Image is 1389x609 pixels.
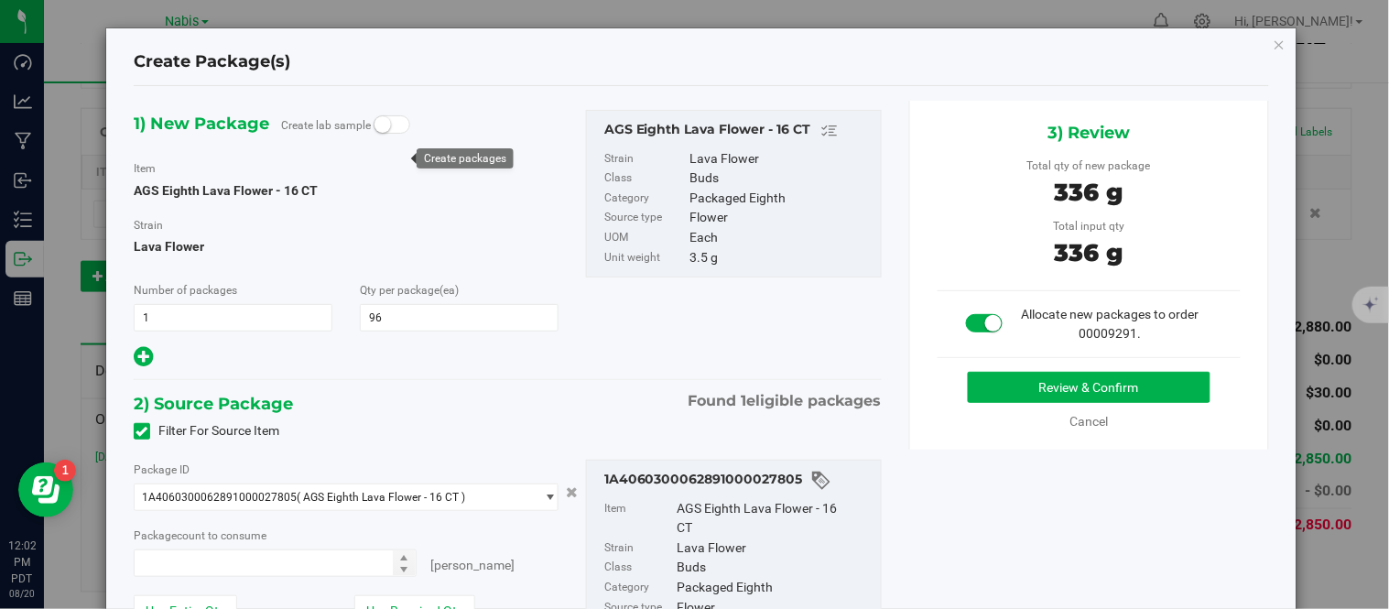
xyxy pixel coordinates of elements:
[968,372,1210,403] button: Review & Confirm
[177,529,205,542] span: count
[134,50,290,74] h4: Create Package(s)
[134,353,153,367] span: Add new output
[677,578,871,598] div: Packaged Eighth
[677,499,871,538] div: AGS Eighth Lava Flower - 16 CT
[134,160,156,177] label: Item
[1047,119,1130,147] span: 3) Review
[690,169,872,189] div: Buds
[604,228,687,248] label: UOM
[1027,159,1151,172] span: Total qty of new package
[134,110,269,137] span: 1) New Package
[604,120,872,142] div: AGS Eighth Lava Flower - 16 CT
[134,284,237,297] span: Number of packages
[689,390,882,412] span: Found eligible packages
[690,208,872,228] div: Flower
[535,484,558,510] span: select
[690,189,872,209] div: Packaged Eighth
[360,284,459,297] span: Qty per package
[297,491,465,504] span: ( AGS Eighth Lava Flower - 16 CT )
[690,149,872,169] div: Lava Flower
[54,460,76,482] iframe: Resource center unread badge
[439,284,459,297] span: (ea)
[604,470,872,492] div: 1A4060300062891000027805
[560,479,583,506] button: Cancel button
[604,208,687,228] label: Source type
[604,578,673,598] label: Category
[134,529,266,542] span: Package to consume
[18,462,73,517] iframe: Resource center
[134,217,163,234] label: Strain
[134,421,279,440] label: Filter For Source Item
[677,558,871,578] div: Buds
[135,305,331,331] input: 1
[134,390,293,418] span: 2) Source Package
[604,499,673,538] label: Item
[134,183,318,198] span: AGS Eighth Lava Flower - 16 CT
[604,248,687,268] label: Unit weight
[1022,307,1199,341] span: Allocate new packages to order 00009291.
[604,169,687,189] label: Class
[142,491,297,504] span: 1A4060300062891000027805
[1055,178,1123,207] span: 336 g
[1055,238,1123,267] span: 336 g
[690,248,872,268] div: 3.5 g
[604,149,687,169] label: Strain
[1053,220,1124,233] span: Total input qty
[690,228,872,248] div: Each
[742,392,747,409] span: 1
[361,305,558,331] input: 96
[134,233,559,260] span: Lava Flower
[134,463,190,476] span: Package ID
[604,558,673,578] label: Class
[393,563,416,577] span: Decrease value
[604,189,687,209] label: Category
[430,558,515,572] span: [PERSON_NAME]
[604,538,673,559] label: Strain
[677,538,871,559] div: Lava Flower
[1069,414,1108,429] a: Cancel
[281,112,371,139] label: Create lab sample
[393,550,416,564] span: Increase value
[424,152,506,165] div: Create packages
